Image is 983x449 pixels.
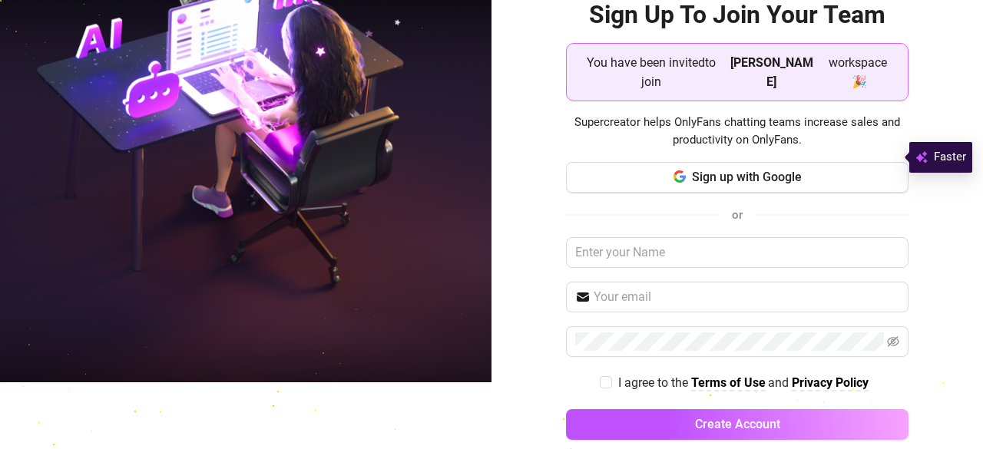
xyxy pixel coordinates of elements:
[566,162,909,193] button: Sign up with Google
[695,417,780,431] span: Create Account
[692,170,802,184] span: Sign up with Google
[819,53,895,91] span: workspace 🎉
[566,114,909,150] span: Supercreator helps OnlyFans chatting teams increase sales and productivity on OnlyFans.
[594,288,900,306] input: Your email
[691,375,766,390] strong: Terms of Use
[566,409,909,440] button: Create Account
[691,375,766,391] a: Terms of Use
[768,375,792,390] span: and
[730,55,813,89] strong: [PERSON_NAME]
[618,375,691,390] span: I agree to the
[792,375,869,390] strong: Privacy Policy
[732,208,743,222] span: or
[579,53,724,91] span: You have been invited to join
[887,335,899,348] span: eye-invisible
[792,375,869,391] a: Privacy Policy
[934,148,966,167] span: Faster
[915,148,928,167] img: svg%3e
[566,237,909,268] input: Enter your Name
